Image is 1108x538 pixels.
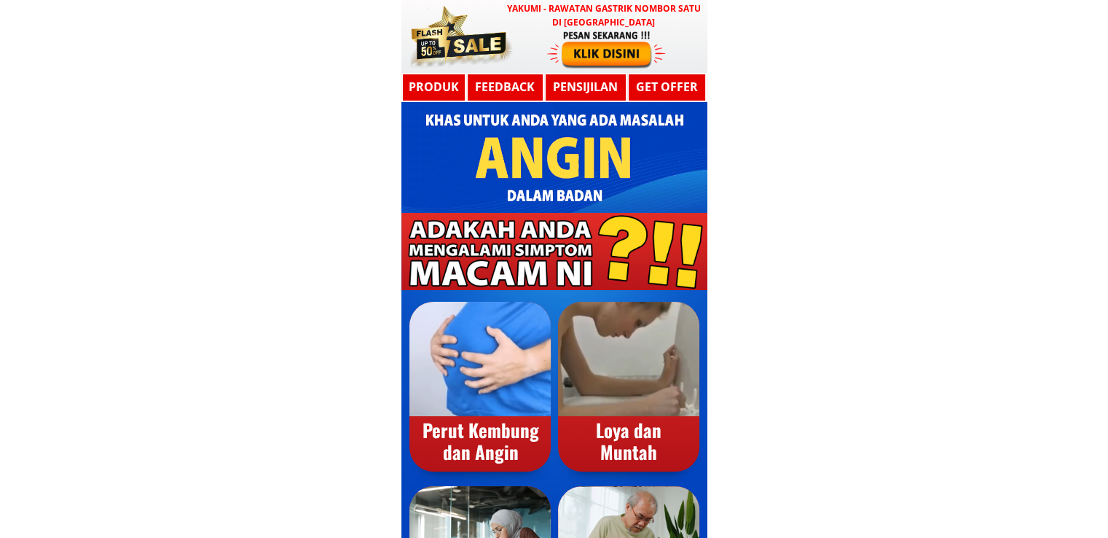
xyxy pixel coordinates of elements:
h3: GET OFFER [631,78,703,97]
h3: Feedback [467,78,543,97]
h3: Produk [401,78,466,97]
div: Loya dan Muntah [558,419,699,463]
h3: YAKUMI - Rawatan Gastrik Nombor Satu di [GEOGRAPHIC_DATA] [504,1,704,29]
div: Perut Kembung dan Angin [410,419,551,463]
h3: Pensijilan [549,78,621,97]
